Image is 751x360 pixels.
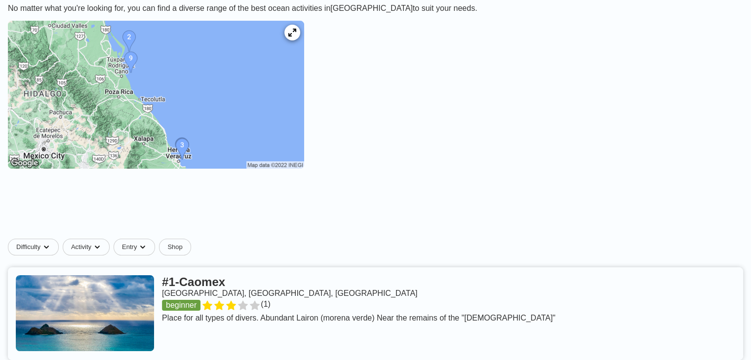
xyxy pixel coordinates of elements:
img: dropdown caret [139,243,147,251]
button: Difficultydropdown caret [8,239,63,255]
span: Entry [122,243,137,251]
a: Shop [159,239,191,255]
img: dropdown caret [42,243,50,251]
button: Activitydropdown caret [63,239,114,255]
span: Activity [71,243,91,251]
img: dropdown caret [93,243,101,251]
img: Veracruz dive site map [8,21,304,169]
span: Difficulty [16,243,40,251]
button: Entrydropdown caret [114,239,159,255]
